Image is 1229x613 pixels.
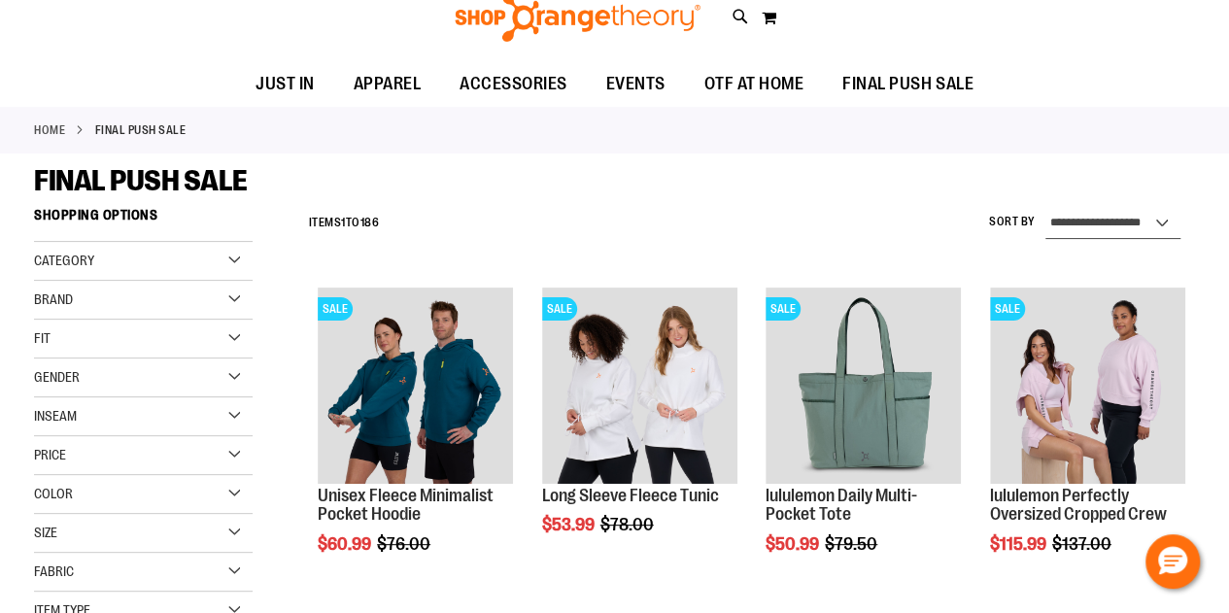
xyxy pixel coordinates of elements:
[587,62,685,107] a: EVENTS
[318,297,353,321] span: SALE
[766,297,801,321] span: SALE
[34,330,51,346] span: Fit
[34,164,248,197] span: FINAL PUSH SALE
[460,62,567,106] span: ACCESSORIES
[990,534,1049,554] span: $115.99
[842,62,973,106] span: FINAL PUSH SALE
[532,278,747,584] div: product
[318,288,513,483] img: Unisex Fleece Minimalist Pocket Hoodie
[318,288,513,486] a: Unisex Fleece Minimalist Pocket HoodieSALE
[766,486,917,525] a: lululemon Daily Multi-Pocket Tote
[990,486,1167,525] a: lululemon Perfectly Oversized Cropped Crew
[756,278,971,603] div: product
[440,62,587,107] a: ACCESSORIES
[236,62,334,107] a: JUST IN
[34,121,65,139] a: Home
[542,288,737,483] img: Product image for Fleece Long Sleeve
[825,534,880,554] span: $79.50
[766,288,961,483] img: lululemon Daily Multi-Pocket Tote
[990,288,1185,486] a: lululemon Perfectly Oversized Cropped CrewSALE
[360,216,380,229] span: 186
[377,534,433,554] span: $76.00
[34,486,73,501] span: Color
[1145,534,1200,589] button: Hello, have a question? Let’s chat.
[34,408,77,424] span: Inseam
[766,288,961,486] a: lululemon Daily Multi-Pocket ToteSALE
[95,121,187,139] strong: FINAL PUSH SALE
[34,369,80,385] span: Gender
[766,534,822,554] span: $50.99
[318,534,374,554] span: $60.99
[354,62,422,106] span: APPAREL
[308,278,523,603] div: product
[34,525,57,540] span: Size
[341,216,346,229] span: 1
[256,62,315,106] span: JUST IN
[600,515,657,534] span: $78.00
[334,62,441,107] a: APPAREL
[318,486,494,525] a: Unisex Fleece Minimalist Pocket Hoodie
[542,288,737,486] a: Product image for Fleece Long SleeveSALE
[990,288,1185,483] img: lululemon Perfectly Oversized Cropped Crew
[823,62,993,106] a: FINAL PUSH SALE
[685,62,824,107] a: OTF AT HOME
[542,297,577,321] span: SALE
[34,563,74,579] span: Fabric
[990,297,1025,321] span: SALE
[309,208,380,238] h2: Items to
[704,62,804,106] span: OTF AT HOME
[980,278,1195,603] div: product
[542,515,597,534] span: $53.99
[1052,534,1114,554] span: $137.00
[34,291,73,307] span: Brand
[34,253,94,268] span: Category
[989,214,1036,230] label: Sort By
[542,486,719,505] a: Long Sleeve Fleece Tunic
[606,62,666,106] span: EVENTS
[34,198,253,242] strong: Shopping Options
[34,447,66,462] span: Price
